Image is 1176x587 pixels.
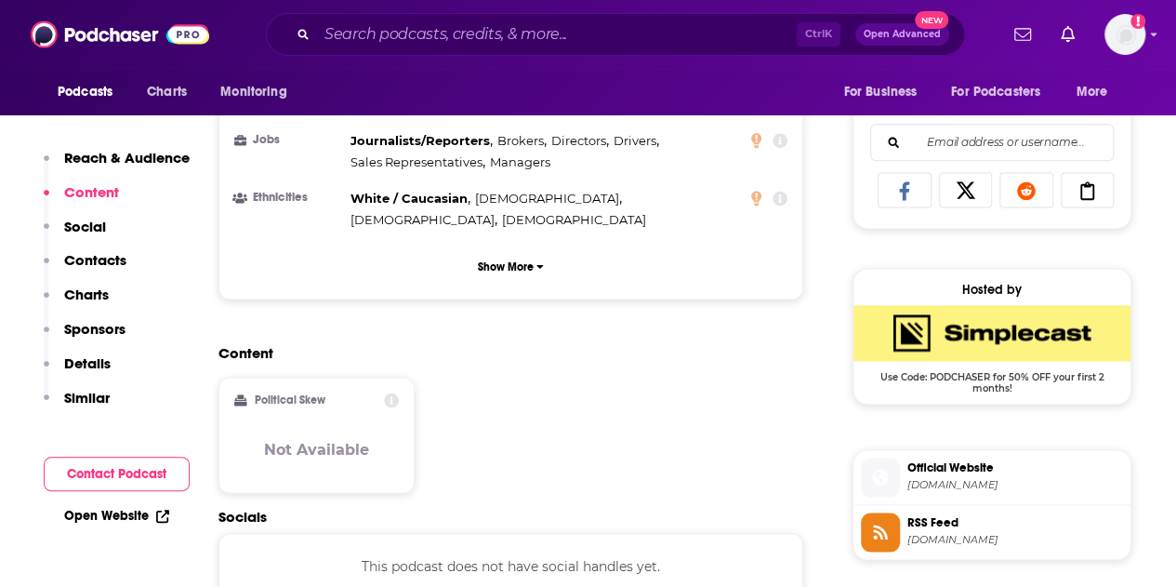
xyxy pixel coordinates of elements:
p: Contacts [64,251,126,269]
span: RSS Feed [907,514,1123,531]
button: open menu [207,74,311,110]
img: Podchaser - Follow, Share and Rate Podcasts [31,17,209,52]
span: Managers [490,154,550,169]
div: Hosted by [853,282,1130,298]
span: [DEMOGRAPHIC_DATA] [350,212,495,227]
a: Show notifications dropdown [1053,19,1082,50]
button: open menu [1064,74,1131,110]
button: Open AdvancedNew [855,23,949,46]
a: Open Website [64,508,169,524]
div: Search followers [870,124,1114,161]
a: Copy Link [1061,172,1115,207]
span: Directors [551,133,606,148]
span: bfmbusiness.bfmtv.com [907,478,1123,492]
span: Sales Representatives [350,154,482,169]
div: Search podcasts, credits, & more... [266,13,965,56]
p: Reach & Audience [64,149,190,167]
h3: Not Available [264,441,369,459]
h3: Jobs [234,134,343,146]
span: Ctrl K [797,22,840,47]
h2: Content [218,344,788,362]
span: Monitoring [220,79,286,105]
span: For Business [843,79,917,105]
button: Reach & Audience [44,149,190,183]
img: SimpleCast Deal: Use Code: PODCHASER for 50% OFF your first 2 months! [853,305,1130,361]
h2: Political Skew [255,394,325,407]
span: Logged in as ABolliger [1104,14,1145,55]
a: Share on Reddit [999,172,1053,207]
span: Journalists/Reporters [350,133,490,148]
span: Podcasts [58,79,112,105]
p: Charts [64,286,109,303]
button: open menu [830,74,940,110]
input: Search podcasts, credits, & more... [317,20,797,49]
span: , [350,188,470,209]
a: Share on Facebook [878,172,932,207]
button: Similar [44,389,110,423]
input: Email address or username... [886,125,1098,160]
h2: Socials [218,508,803,526]
span: [DEMOGRAPHIC_DATA] [475,191,619,206]
img: User Profile [1104,14,1145,55]
a: RSS Feed[DOMAIN_NAME] [861,513,1123,552]
span: [DEMOGRAPHIC_DATA] [502,212,646,227]
a: Share on X/Twitter [939,172,993,207]
span: , [350,130,493,152]
a: Charts [135,74,198,110]
button: open menu [45,74,137,110]
span: Charts [147,79,187,105]
span: , [350,152,485,173]
button: Content [44,183,119,218]
span: , [475,188,622,209]
svg: Add a profile image [1130,14,1145,29]
button: Show profile menu [1104,14,1145,55]
button: Sponsors [44,320,126,354]
span: New [915,11,948,29]
a: SimpleCast Deal: Use Code: PODCHASER for 50% OFF your first 2 months! [853,305,1130,393]
span: , [613,130,658,152]
button: Social [44,218,106,252]
span: Official Website [907,460,1123,476]
span: For Podcasters [951,79,1040,105]
button: Contacts [44,251,126,286]
p: Social [64,218,106,235]
span: , [551,130,609,152]
span: , [497,130,547,152]
p: Similar [64,389,110,407]
span: More [1077,79,1108,105]
button: Show More [234,249,787,284]
p: Details [64,354,111,372]
button: Contact Podcast [44,457,190,491]
span: , [350,209,497,231]
span: Use Code: PODCHASER for 50% OFF your first 2 months! [853,361,1130,394]
p: Show More [478,260,534,273]
a: Show notifications dropdown [1007,19,1038,50]
button: Details [44,354,111,389]
button: Charts [44,286,109,320]
p: Sponsors [64,320,126,338]
span: Drivers [613,133,655,148]
span: White / Caucasian [350,191,468,206]
h3: Ethnicities [234,192,343,204]
button: open menu [939,74,1067,110]
span: Brokers [497,133,544,148]
p: Content [64,183,119,201]
span: Open Advanced [864,30,941,39]
span: feeds.simplecast.com [907,533,1123,547]
a: Official Website[DOMAIN_NAME] [861,458,1123,497]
